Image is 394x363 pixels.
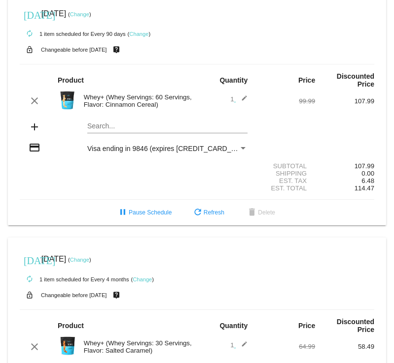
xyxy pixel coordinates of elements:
mat-icon: clear [29,95,40,107]
span: Refresh [192,209,224,216]
div: Whey+ (Whey Servings: 30 Servings, Flavor: Salted Caramel) [79,339,197,354]
mat-icon: edit [236,341,248,353]
img: Image-1-Carousel-Whey-5lb-Cin-Cereal-Roman-Berezecky.png [58,91,77,110]
mat-icon: delete [246,207,258,219]
mat-icon: live_help [110,43,122,56]
button: Delete [238,204,283,221]
mat-icon: [DATE] [24,254,36,266]
div: Subtotal [256,162,315,170]
small: Changeable before [DATE] [41,292,107,298]
div: Est. Total [256,184,315,192]
small: ( ) [128,31,151,37]
div: 58.49 [315,343,374,350]
div: Est. Tax [256,177,315,184]
mat-icon: pause [117,207,129,219]
strong: Discounted Price [337,72,374,88]
a: Change [70,11,89,17]
small: ( ) [68,257,91,263]
strong: Product [58,322,84,330]
span: 6.48 [361,177,374,184]
span: 114.47 [355,184,374,192]
strong: Price [298,76,315,84]
small: ( ) [68,11,91,17]
small: Changeable before [DATE] [41,47,107,53]
mat-icon: credit_card [29,142,40,153]
div: 107.99 [315,97,374,105]
small: 1 item scheduled for Every 4 months [20,276,129,282]
mat-icon: refresh [192,207,204,219]
strong: Discounted Price [337,318,374,333]
mat-icon: clear [29,341,40,353]
mat-icon: [DATE] [24,8,36,20]
a: Change [70,257,89,263]
strong: Quantity [219,322,248,330]
div: 107.99 [315,162,374,170]
div: Shipping [256,170,315,177]
mat-icon: live_help [110,289,122,302]
img: Image-1-Carousel-Whey-2lb-Salted-Caramel-no-badge.png [58,336,77,356]
div: 99.99 [256,97,315,105]
mat-select: Payment Method [87,145,248,152]
mat-icon: autorenew [24,273,36,285]
small: ( ) [131,276,154,282]
input: Search... [87,122,248,130]
small: 1 item scheduled for Every 90 days [20,31,126,37]
span: 0.00 [361,170,374,177]
span: 1 [230,341,248,349]
mat-icon: lock_open [24,43,36,56]
span: Visa ending in 9846 (expires [CREDIT_CARD_DATA]) [87,145,252,152]
mat-icon: autorenew [24,28,36,40]
strong: Quantity [219,76,248,84]
span: Delete [246,209,275,216]
a: Change [129,31,148,37]
a: Change [133,276,152,282]
button: Refresh [184,204,232,221]
mat-icon: edit [236,95,248,107]
mat-icon: lock_open [24,289,36,302]
strong: Price [298,322,315,330]
span: 1 [230,95,248,103]
mat-icon: add [29,121,40,133]
div: Whey+ (Whey Servings: 60 Servings, Flavor: Cinnamon Cereal) [79,93,197,108]
button: Pause Schedule [109,204,179,221]
span: Pause Schedule [117,209,172,216]
strong: Product [58,76,84,84]
div: 64.99 [256,343,315,350]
